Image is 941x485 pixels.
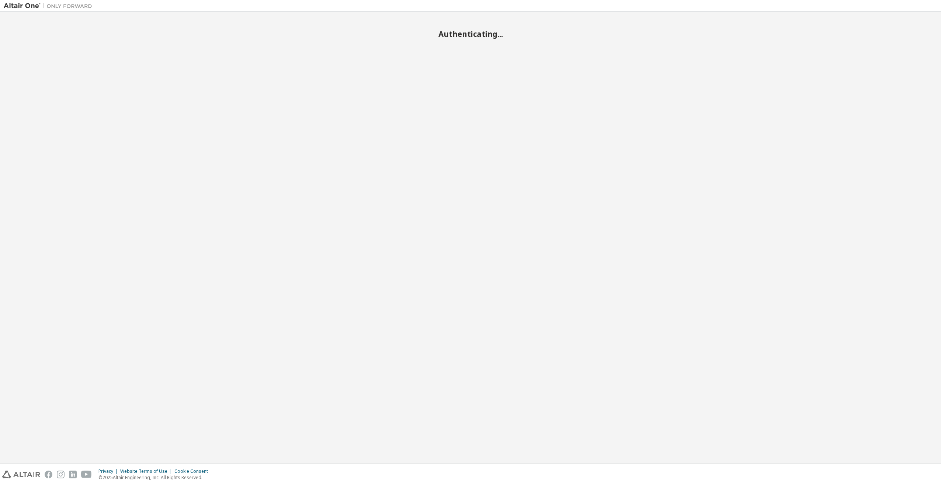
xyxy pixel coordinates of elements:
div: Privacy [98,468,120,474]
img: youtube.svg [81,471,92,478]
p: © 2025 Altair Engineering, Inc. All Rights Reserved. [98,474,212,481]
div: Website Terms of Use [120,468,174,474]
img: linkedin.svg [69,471,77,478]
h2: Authenticating... [4,29,937,39]
img: altair_logo.svg [2,471,40,478]
img: instagram.svg [57,471,65,478]
img: Altair One [4,2,96,10]
img: facebook.svg [45,471,52,478]
div: Cookie Consent [174,468,212,474]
